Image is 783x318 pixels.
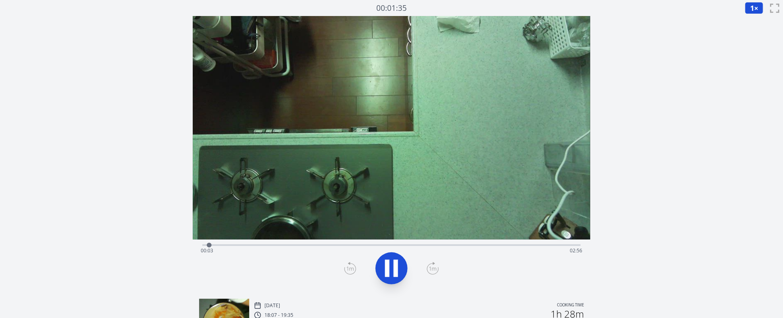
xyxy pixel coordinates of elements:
span: 1 [750,3,754,13]
p: [DATE] [264,302,280,309]
a: 00:01:35 [376,2,407,14]
span: 00:03 [201,247,213,254]
button: 1× [745,2,763,14]
p: Cooking time [557,302,584,309]
span: 02:56 [570,247,582,254]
